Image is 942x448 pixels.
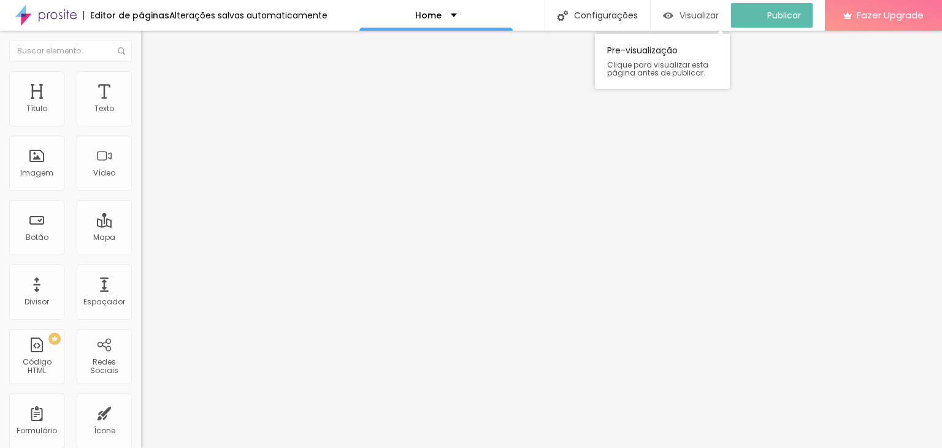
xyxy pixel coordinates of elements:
[680,10,719,20] span: Visualizar
[663,10,673,21] img: view-1.svg
[94,104,114,113] div: Texto
[93,233,115,242] div: Mapa
[857,10,924,20] span: Fazer Upgrade
[169,11,327,20] div: Alterações salvas automaticamente
[20,169,53,177] div: Imagem
[595,34,730,89] div: Pre-visualização
[26,104,47,113] div: Título
[731,3,813,28] button: Publicar
[767,10,801,20] span: Publicar
[17,427,57,435] div: Formulário
[607,61,718,77] span: Clique para visualizar esta página antes de publicar.
[93,169,115,177] div: Vídeo
[118,47,125,55] img: Icone
[26,233,48,242] div: Botão
[415,11,442,20] p: Home
[25,298,49,306] div: Divisor
[651,3,731,28] button: Visualizar
[80,358,128,376] div: Redes Sociais
[94,427,115,435] div: Ícone
[557,10,568,21] img: Icone
[83,11,169,20] div: Editor de páginas
[12,358,61,376] div: Código HTML
[83,298,125,306] div: Espaçador
[9,40,132,62] input: Buscar elemento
